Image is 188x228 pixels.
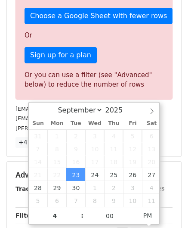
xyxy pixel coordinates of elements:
[29,168,48,181] span: September 21, 2025
[123,181,142,194] span: October 3, 2025
[15,185,44,192] strong: Tracking
[47,168,66,181] span: September 22, 2025
[85,129,104,142] span: September 3, 2025
[29,121,48,126] span: Sun
[15,137,52,148] a: +47 more
[81,207,83,224] span: :
[29,129,48,142] span: August 31, 2025
[15,125,157,131] small: [PERSON_NAME][EMAIL_ADDRESS][DOMAIN_NAME]
[66,168,85,181] span: September 23, 2025
[47,129,66,142] span: September 1, 2025
[104,168,123,181] span: September 25, 2025
[85,121,104,126] span: Wed
[123,168,142,181] span: September 26, 2025
[47,121,66,126] span: Mon
[25,8,173,24] a: Choose a Google Sheet with fewer rows
[15,115,111,122] small: [EMAIL_ADDRESS][DOMAIN_NAME]
[66,142,85,155] span: September 9, 2025
[29,207,81,225] input: Hour
[83,207,136,225] input: Minute
[142,181,161,194] span: October 4, 2025
[142,142,161,155] span: September 13, 2025
[47,181,66,194] span: September 29, 2025
[47,155,66,168] span: September 15, 2025
[25,31,163,40] p: Or
[123,121,142,126] span: Fri
[142,168,161,181] span: September 27, 2025
[15,170,173,180] h5: Advanced
[104,142,123,155] span: September 11, 2025
[47,194,66,207] span: October 6, 2025
[104,121,123,126] span: Thu
[104,181,123,194] span: October 2, 2025
[66,181,85,194] span: September 30, 2025
[15,106,111,112] small: [EMAIL_ADDRESS][DOMAIN_NAME]
[29,181,48,194] span: September 28, 2025
[142,121,161,126] span: Sat
[85,155,104,168] span: September 17, 2025
[15,212,37,219] strong: Filters
[29,194,48,207] span: October 5, 2025
[104,194,123,207] span: October 9, 2025
[104,155,123,168] span: September 18, 2025
[103,106,134,114] input: Year
[123,129,142,142] span: September 5, 2025
[123,155,142,168] span: September 19, 2025
[145,187,188,228] iframe: Chat Widget
[104,129,123,142] span: September 4, 2025
[25,47,97,63] a: Sign up for a plan
[85,168,104,181] span: September 24, 2025
[66,194,85,207] span: October 7, 2025
[142,194,161,207] span: October 11, 2025
[66,129,85,142] span: September 2, 2025
[142,155,161,168] span: September 20, 2025
[85,194,104,207] span: October 8, 2025
[25,70,163,90] div: Or you can use a filter (see "Advanced" below) to reduce the number of rows
[29,155,48,168] span: September 14, 2025
[85,181,104,194] span: October 1, 2025
[123,194,142,207] span: October 10, 2025
[66,155,85,168] span: September 16, 2025
[85,142,104,155] span: September 10, 2025
[66,121,85,126] span: Tue
[142,129,161,142] span: September 6, 2025
[136,207,160,224] span: Click to toggle
[123,142,142,155] span: September 12, 2025
[29,142,48,155] span: September 7, 2025
[47,142,66,155] span: September 8, 2025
